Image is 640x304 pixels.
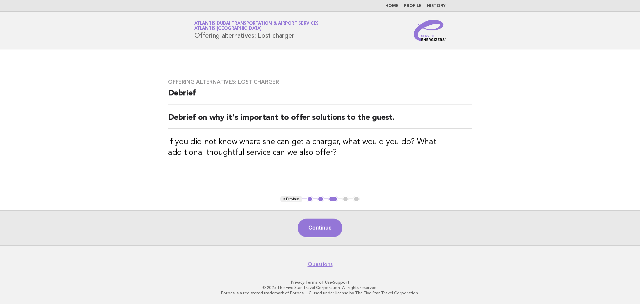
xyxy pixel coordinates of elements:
[333,280,349,285] a: Support
[168,137,472,158] h3: If you did not know where she can get a charger, what would you do? What additional thoughtful se...
[194,27,262,31] span: Atlantis [GEOGRAPHIC_DATA]
[317,196,324,203] button: 2
[280,196,302,203] button: < Previous
[298,219,342,237] button: Continue
[168,79,472,85] h3: Offering alternatives: Lost charger
[414,20,446,41] img: Service Energizers
[194,22,319,39] h1: Offering alternatives: Lost charger
[427,4,446,8] a: History
[385,4,399,8] a: Home
[168,112,472,129] h2: Debrief on why it's important to offer solutions to the guest.
[116,285,524,290] p: © 2025 The Five Star Travel Corporation. All rights reserved.
[116,280,524,285] p: · ·
[404,4,422,8] a: Profile
[308,261,333,268] a: Questions
[307,196,313,203] button: 1
[168,88,472,104] h2: Debrief
[328,196,338,203] button: 3
[291,280,304,285] a: Privacy
[305,280,332,285] a: Terms of Use
[194,21,319,31] a: Atlantis Dubai Transportation & Airport ServicesAtlantis [GEOGRAPHIC_DATA]
[116,290,524,296] p: Forbes is a registered trademark of Forbes LLC used under license by The Five Star Travel Corpora...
